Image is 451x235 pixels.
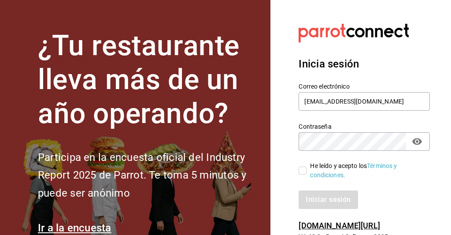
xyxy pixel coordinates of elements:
[299,123,430,130] label: Contraseña
[38,29,260,131] h1: ¿Tu restaurante lleva más de un año operando?
[410,134,425,149] button: passwordField
[38,149,260,202] h2: Participa en la encuesta oficial del Industry Report 2025 de Parrot. Te toma 5 minutos y puede se...
[310,161,423,180] div: He leído y acepto los
[299,83,430,90] label: Correo electrónico
[38,222,111,234] a: Ir a la encuesta
[299,56,430,72] h3: Inicia sesión
[299,92,430,111] input: Ingresa tu correo electrónico
[299,221,380,230] a: [DOMAIN_NAME][URL]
